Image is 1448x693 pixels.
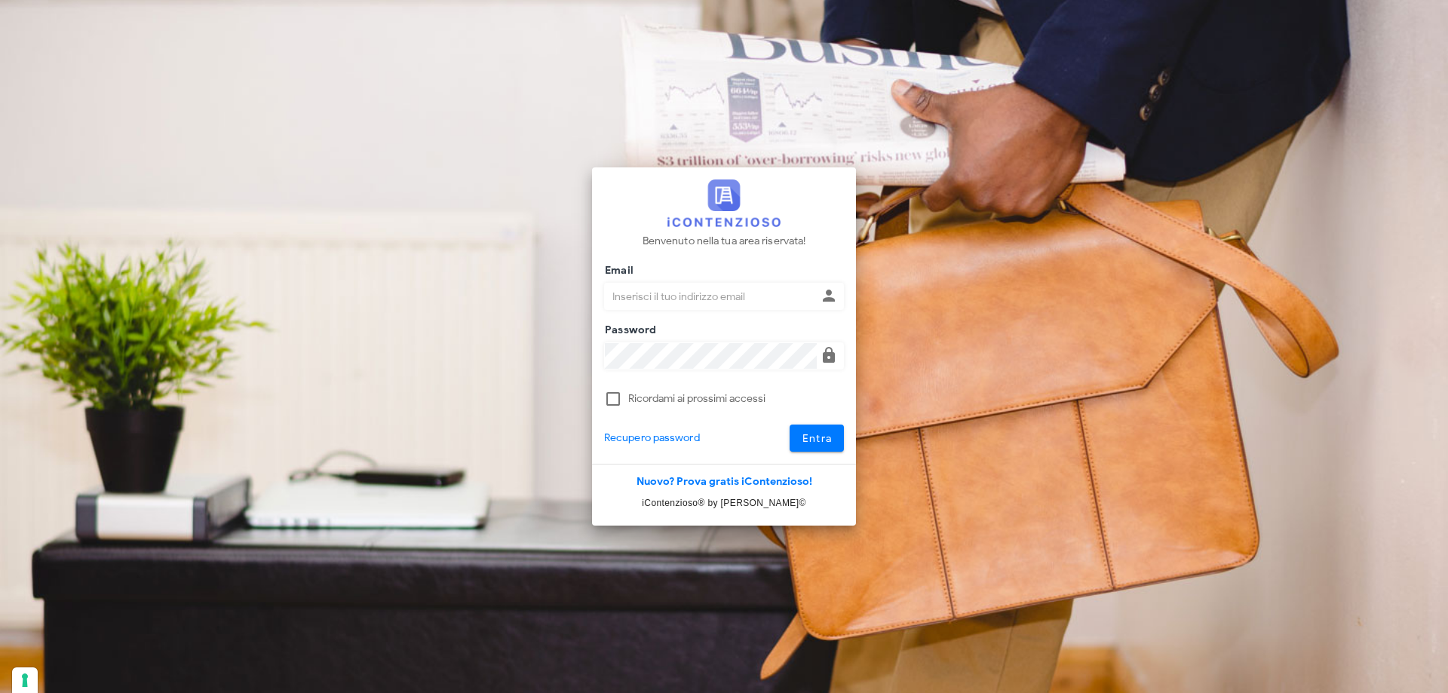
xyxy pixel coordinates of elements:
label: Email [600,263,633,278]
a: Nuovo? Prova gratis iContenzioso! [637,475,812,488]
a: Recupero password [604,430,700,446]
p: Benvenuto nella tua area riservata! [643,233,806,250]
span: Entra [802,432,833,445]
p: iContenzioso® by [PERSON_NAME]© [592,495,856,511]
input: Inserisci il tuo indirizzo email [605,284,817,309]
button: Le tue preferenze relative al consenso per le tecnologie di tracciamento [12,667,38,693]
label: Password [600,323,657,338]
button: Entra [790,425,845,452]
label: Ricordami ai prossimi accessi [628,391,844,406]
